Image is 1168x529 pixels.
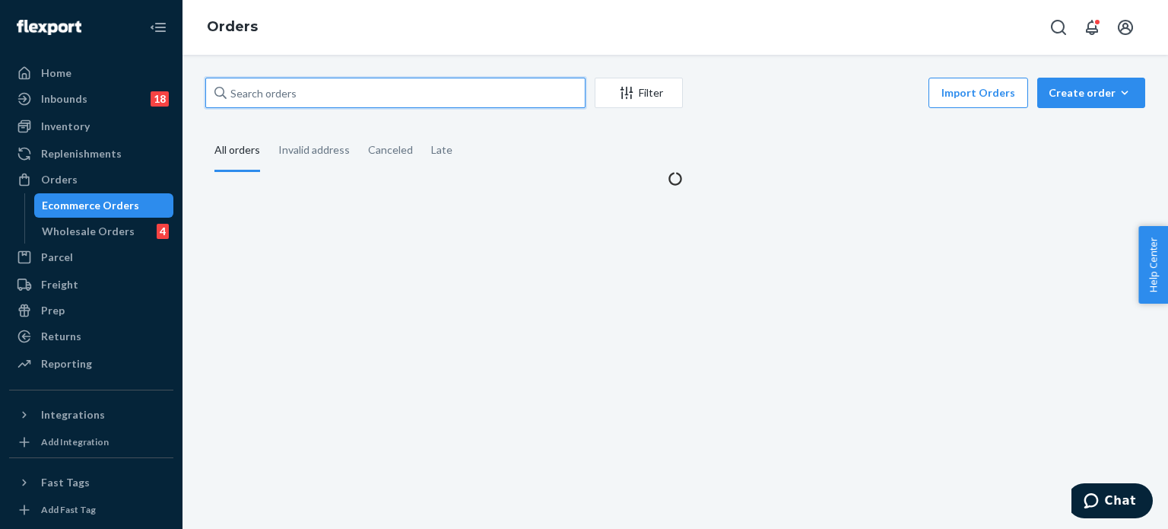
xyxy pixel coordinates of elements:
[41,65,71,81] div: Home
[157,224,169,239] div: 4
[41,329,81,344] div: Returns
[1071,483,1153,521] iframe: To enrich screen reader interactions, please activate Accessibility in Grammarly extension settings
[1110,12,1141,43] button: Open account menu
[9,470,173,495] button: Fast Tags
[595,78,683,108] button: Filter
[143,12,173,43] button: Close Navigation
[34,219,174,244] a: Wholesale Orders4
[195,5,270,49] ol: breadcrumbs
[41,91,87,107] div: Inbounds
[9,403,173,427] button: Integrations
[9,142,173,166] a: Replenishments
[214,130,260,172] div: All orders
[41,250,73,265] div: Parcel
[9,87,173,111] a: Inbounds18
[431,130,452,170] div: Late
[205,78,586,108] input: Search orders
[151,91,169,107] div: 18
[41,172,78,187] div: Orders
[41,119,90,134] div: Inventory
[41,475,90,490] div: Fast Tags
[9,272,173,297] a: Freight
[41,503,96,516] div: Add Fast Tag
[9,245,173,269] a: Parcel
[41,356,92,371] div: Reporting
[9,324,173,349] a: Returns
[9,167,173,192] a: Orders
[1049,85,1134,100] div: Create order
[42,224,135,239] div: Wholesale Orders
[1138,226,1168,304] button: Help Center
[1077,12,1107,43] button: Open notifications
[207,18,258,35] a: Orders
[9,114,173,139] a: Inventory
[17,20,81,35] img: Flexport logo
[9,501,173,519] a: Add Fast Tag
[9,433,173,451] a: Add Integration
[9,298,173,323] a: Prep
[368,130,413,170] div: Canceled
[9,61,173,85] a: Home
[41,435,109,448] div: Add Integration
[595,85,682,100] div: Filter
[9,352,173,376] a: Reporting
[278,130,350,170] div: Invalid address
[1037,78,1145,108] button: Create order
[928,78,1028,108] button: Import Orders
[41,407,105,422] div: Integrations
[41,277,78,292] div: Freight
[42,198,139,213] div: Ecommerce Orders
[34,193,174,218] a: Ecommerce Orders
[1043,12,1074,43] button: Open Search Box
[41,146,122,161] div: Replenishments
[41,303,65,318] div: Prep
